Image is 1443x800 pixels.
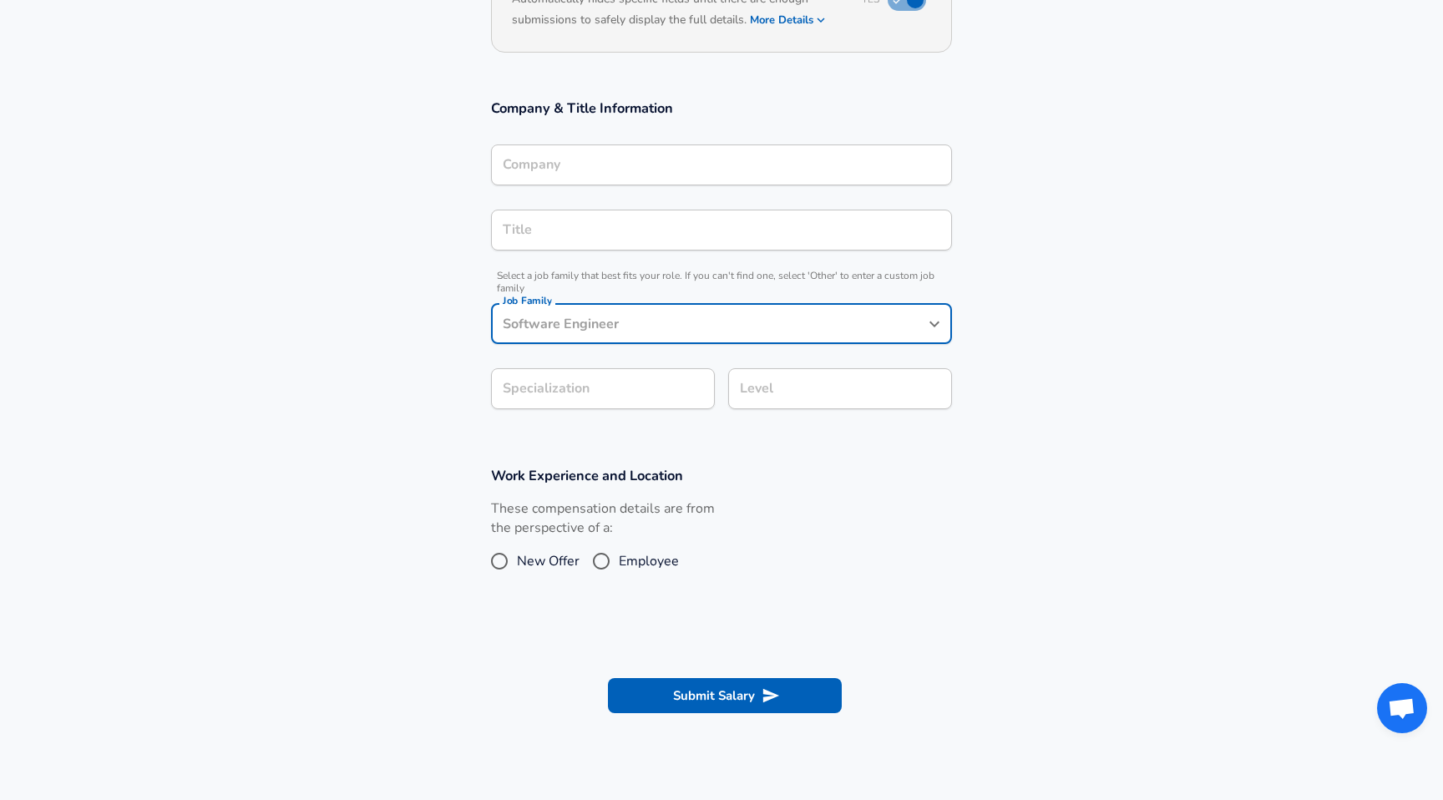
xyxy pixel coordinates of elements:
h3: Work Experience and Location [491,466,952,485]
input: Specialization [491,368,715,409]
button: Submit Salary [608,678,842,713]
div: Open chat [1377,683,1427,733]
input: L3 [736,376,944,402]
input: Software Engineer [499,217,944,243]
input: Software Engineer [499,311,919,337]
h3: Company & Title Information [491,99,952,118]
span: New Offer [517,551,580,571]
span: Employee [619,551,679,571]
button: More Details [750,8,827,32]
span: Select a job family that best fits your role. If you can't find one, select 'Other' to enter a cu... [491,270,952,295]
input: Google [499,152,944,178]
label: Job Family [503,296,552,306]
label: These compensation details are from the perspective of a: [491,499,715,538]
button: Open [923,312,946,336]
